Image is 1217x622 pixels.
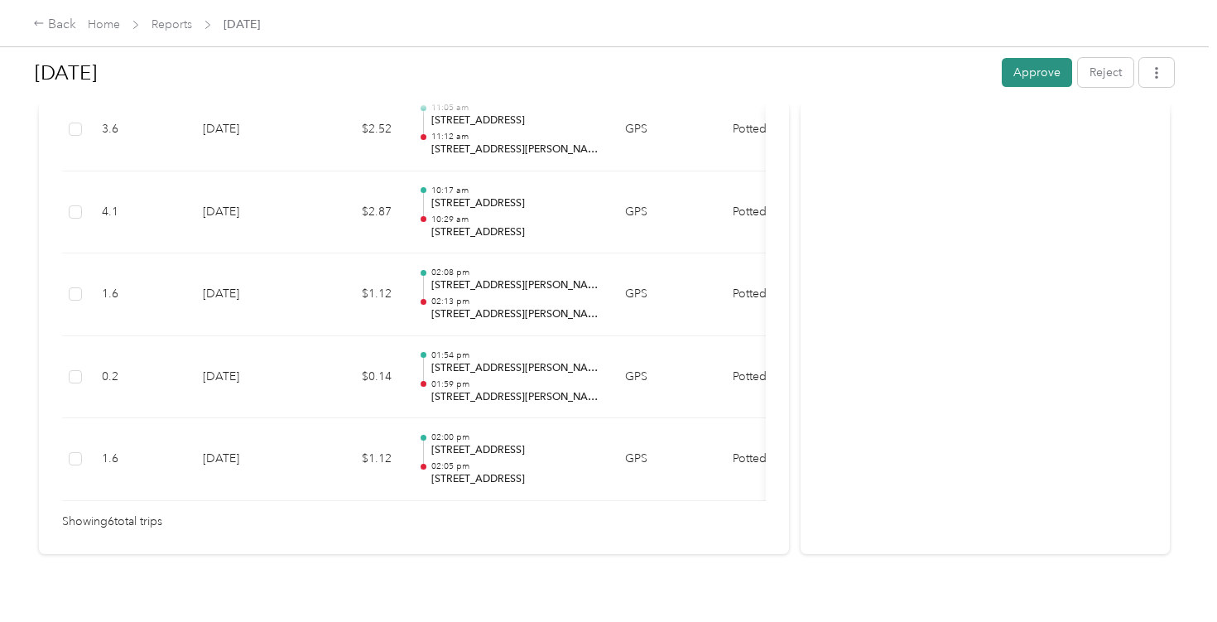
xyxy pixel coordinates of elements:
[719,171,844,254] td: Potted In Portland
[431,131,599,142] p: 11:12 am
[431,278,599,293] p: [STREET_ADDRESS][PERSON_NAME]
[431,307,599,322] p: [STREET_ADDRESS][PERSON_NAME]
[431,185,599,196] p: 10:17 am
[719,253,844,336] td: Potted In Portland
[89,89,190,171] td: 3.6
[190,418,305,501] td: [DATE]
[1078,58,1133,87] button: Reject
[431,390,599,405] p: [STREET_ADDRESS][PERSON_NAME]
[1124,529,1217,622] iframe: Everlance-gr Chat Button Frame
[33,15,76,35] div: Back
[431,472,599,487] p: [STREET_ADDRESS]
[305,89,405,171] td: $2.52
[89,336,190,419] td: 0.2
[190,89,305,171] td: [DATE]
[719,336,844,419] td: Potted In Portland
[431,432,599,443] p: 02:00 pm
[305,253,405,336] td: $1.12
[62,513,162,531] span: Showing 6 total trips
[305,336,405,419] td: $0.14
[88,17,120,31] a: Home
[305,171,405,254] td: $2.87
[431,196,599,211] p: [STREET_ADDRESS]
[612,336,719,419] td: GPS
[89,418,190,501] td: 1.6
[89,253,190,336] td: 1.6
[431,443,599,458] p: [STREET_ADDRESS]
[431,225,599,240] p: [STREET_ADDRESS]
[224,16,260,33] span: [DATE]
[35,53,990,93] h1: Sep 2025
[1002,58,1072,87] button: Approve
[431,113,599,128] p: [STREET_ADDRESS]
[431,214,599,225] p: 10:29 am
[431,350,599,361] p: 01:54 pm
[431,142,599,157] p: [STREET_ADDRESS][PERSON_NAME]
[190,171,305,254] td: [DATE]
[89,171,190,254] td: 4.1
[431,379,599,390] p: 01:59 pm
[612,89,719,171] td: GPS
[152,17,192,31] a: Reports
[719,418,844,501] td: Potted In Portland
[719,89,844,171] td: Potted In Portland
[431,460,599,472] p: 02:05 pm
[190,336,305,419] td: [DATE]
[431,361,599,376] p: [STREET_ADDRESS][PERSON_NAME]
[612,253,719,336] td: GPS
[612,171,719,254] td: GPS
[612,418,719,501] td: GPS
[190,253,305,336] td: [DATE]
[431,296,599,307] p: 02:13 pm
[305,418,405,501] td: $1.12
[431,267,599,278] p: 02:08 pm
